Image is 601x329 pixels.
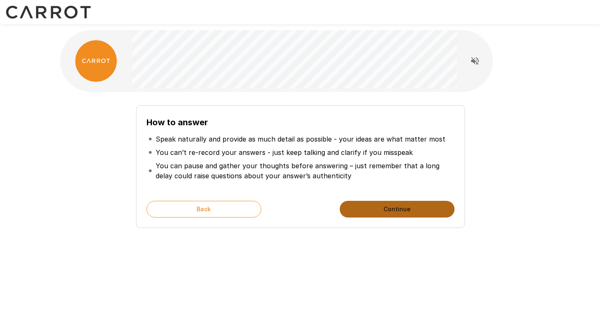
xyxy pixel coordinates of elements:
[146,117,208,127] b: How to answer
[340,201,455,218] button: Continue
[467,53,483,69] button: Read questions aloud
[156,134,445,144] p: Speak naturally and provide as much detail as possible - your ideas are what matter most
[156,147,413,157] p: You can’t re-record your answers - just keep talking and clarify if you misspeak
[156,161,453,181] p: You can pause and gather your thoughts before answering – just remember that a long delay could r...
[146,201,261,218] button: Back
[75,40,117,82] img: carrot_logo.png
